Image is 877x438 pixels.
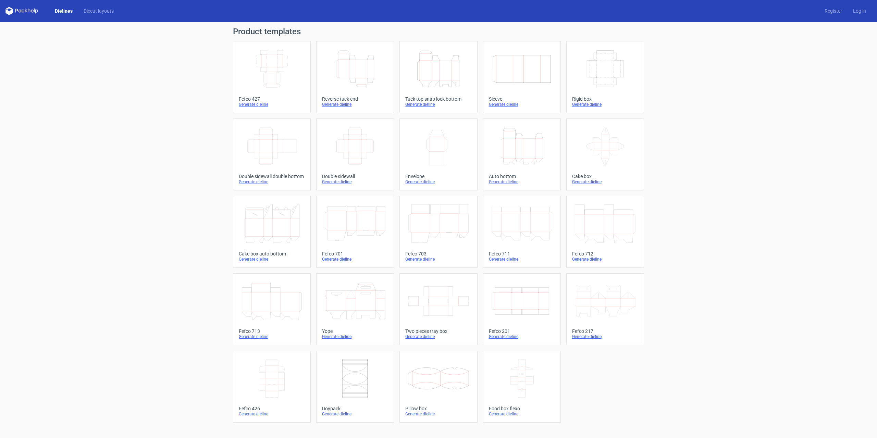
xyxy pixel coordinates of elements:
[489,411,555,417] div: Generate dieline
[566,41,644,113] a: Rigid boxGenerate dieline
[848,8,872,14] a: Log in
[322,174,388,179] div: Double sidewall
[233,351,311,423] a: Fefco 426Generate dieline
[483,273,561,345] a: Fefco 201Generate dieline
[322,251,388,256] div: Fefco 701
[239,102,305,107] div: Generate dieline
[233,27,644,36] h1: Product templates
[405,406,471,411] div: Pillow box
[405,328,471,334] div: Two pieces tray box
[489,334,555,339] div: Generate dieline
[483,118,561,190] a: Auto bottomGenerate dieline
[819,8,848,14] a: Register
[572,334,638,339] div: Generate dieline
[239,334,305,339] div: Generate dieline
[233,41,311,113] a: Fefco 427Generate dieline
[489,251,555,256] div: Fefco 711
[316,351,394,423] a: DoypackGenerate dieline
[405,411,471,417] div: Generate dieline
[405,334,471,339] div: Generate dieline
[489,179,555,185] div: Generate dieline
[239,179,305,185] div: Generate dieline
[572,251,638,256] div: Fefco 712
[239,411,305,417] div: Generate dieline
[322,334,388,339] div: Generate dieline
[239,174,305,179] div: Double sidewall double bottom
[322,96,388,102] div: Reverse tuck end
[489,96,555,102] div: Sleeve
[322,328,388,334] div: Yope
[572,102,638,107] div: Generate dieline
[399,351,477,423] a: Pillow boxGenerate dieline
[399,118,477,190] a: EnvelopeGenerate dieline
[78,8,119,14] a: Diecut layouts
[572,328,638,334] div: Fefco 217
[566,118,644,190] a: Cake boxGenerate dieline
[566,196,644,268] a: Fefco 712Generate dieline
[239,256,305,262] div: Generate dieline
[322,102,388,107] div: Generate dieline
[572,174,638,179] div: Cake box
[489,102,555,107] div: Generate dieline
[322,411,388,417] div: Generate dieline
[489,256,555,262] div: Generate dieline
[239,251,305,256] div: Cake box auto bottom
[49,8,78,14] a: Dielines
[316,41,394,113] a: Reverse tuck endGenerate dieline
[405,179,471,185] div: Generate dieline
[322,256,388,262] div: Generate dieline
[233,273,311,345] a: Fefco 713Generate dieline
[489,174,555,179] div: Auto bottom
[316,196,394,268] a: Fefco 701Generate dieline
[489,406,555,411] div: Food box flexo
[316,118,394,190] a: Double sidewallGenerate dieline
[233,196,311,268] a: Cake box auto bottomGenerate dieline
[405,256,471,262] div: Generate dieline
[239,96,305,102] div: Fefco 427
[316,273,394,345] a: YopeGenerate dieline
[405,102,471,107] div: Generate dieline
[239,406,305,411] div: Fefco 426
[322,406,388,411] div: Doypack
[405,251,471,256] div: Fefco 703
[483,41,561,113] a: SleeveGenerate dieline
[489,328,555,334] div: Fefco 201
[566,273,644,345] a: Fefco 217Generate dieline
[405,96,471,102] div: Tuck top snap lock bottom
[572,256,638,262] div: Generate dieline
[239,328,305,334] div: Fefco 713
[572,179,638,185] div: Generate dieline
[322,179,388,185] div: Generate dieline
[483,196,561,268] a: Fefco 711Generate dieline
[405,174,471,179] div: Envelope
[233,118,311,190] a: Double sidewall double bottomGenerate dieline
[483,351,561,423] a: Food box flexoGenerate dieline
[399,41,477,113] a: Tuck top snap lock bottomGenerate dieline
[399,273,477,345] a: Two pieces tray boxGenerate dieline
[399,196,477,268] a: Fefco 703Generate dieline
[572,96,638,102] div: Rigid box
